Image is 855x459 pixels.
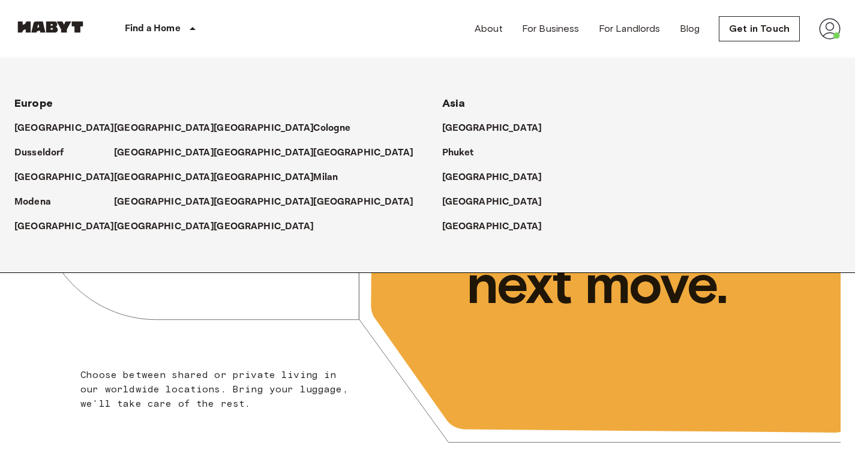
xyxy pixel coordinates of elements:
[214,146,326,160] a: [GEOGRAPHIC_DATA]
[125,22,181,36] p: Find a Home
[14,146,76,160] a: Dusseldorf
[599,22,661,36] a: For Landlords
[442,146,486,160] a: Phuket
[442,146,474,160] p: Phuket
[719,16,800,41] a: Get in Touch
[475,22,503,36] a: About
[214,170,314,185] p: [GEOGRAPHIC_DATA]
[214,195,314,209] p: [GEOGRAPHIC_DATA]
[114,195,214,209] p: [GEOGRAPHIC_DATA]
[114,121,226,136] a: [GEOGRAPHIC_DATA]
[214,121,314,136] p: [GEOGRAPHIC_DATA]
[214,195,326,209] a: [GEOGRAPHIC_DATA]
[680,22,700,36] a: Blog
[313,195,413,209] p: [GEOGRAPHIC_DATA]
[442,220,554,234] a: [GEOGRAPHIC_DATA]
[114,220,214,234] p: [GEOGRAPHIC_DATA]
[14,220,115,234] p: [GEOGRAPHIC_DATA]
[442,97,466,110] span: Asia
[442,195,542,209] p: [GEOGRAPHIC_DATA]
[442,170,542,185] p: [GEOGRAPHIC_DATA]
[522,22,580,36] a: For Business
[214,220,314,234] p: [GEOGRAPHIC_DATA]
[313,195,425,209] a: [GEOGRAPHIC_DATA]
[14,170,127,185] a: [GEOGRAPHIC_DATA]
[114,170,226,185] a: [GEOGRAPHIC_DATA]
[313,121,350,136] p: Cologne
[313,170,338,185] p: Milan
[114,146,226,160] a: [GEOGRAPHIC_DATA]
[214,170,326,185] a: [GEOGRAPHIC_DATA]
[14,195,51,209] p: Modena
[214,121,326,136] a: [GEOGRAPHIC_DATA]
[442,121,542,136] p: [GEOGRAPHIC_DATA]
[313,146,425,160] a: [GEOGRAPHIC_DATA]
[14,121,127,136] a: [GEOGRAPHIC_DATA]
[214,146,314,160] p: [GEOGRAPHIC_DATA]
[442,121,554,136] a: [GEOGRAPHIC_DATA]
[313,170,350,185] a: Milan
[114,121,214,136] p: [GEOGRAPHIC_DATA]
[819,18,841,40] img: avatar
[14,97,53,110] span: Europe
[114,220,226,234] a: [GEOGRAPHIC_DATA]
[442,170,554,185] a: [GEOGRAPHIC_DATA]
[442,195,554,209] a: [GEOGRAPHIC_DATA]
[14,121,115,136] p: [GEOGRAPHIC_DATA]
[114,146,214,160] p: [GEOGRAPHIC_DATA]
[80,368,353,411] p: Choose between shared or private living in our worldwide locations. Bring your luggage, we'll tak...
[313,146,413,160] p: [GEOGRAPHIC_DATA]
[14,21,86,33] img: Habyt
[14,146,64,160] p: Dusseldorf
[14,220,127,234] a: [GEOGRAPHIC_DATA]
[114,170,214,185] p: [GEOGRAPHIC_DATA]
[313,121,362,136] a: Cologne
[114,195,226,209] a: [GEOGRAPHIC_DATA]
[442,220,542,234] p: [GEOGRAPHIC_DATA]
[14,195,63,209] a: Modena
[14,170,115,185] p: [GEOGRAPHIC_DATA]
[214,220,326,234] a: [GEOGRAPHIC_DATA]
